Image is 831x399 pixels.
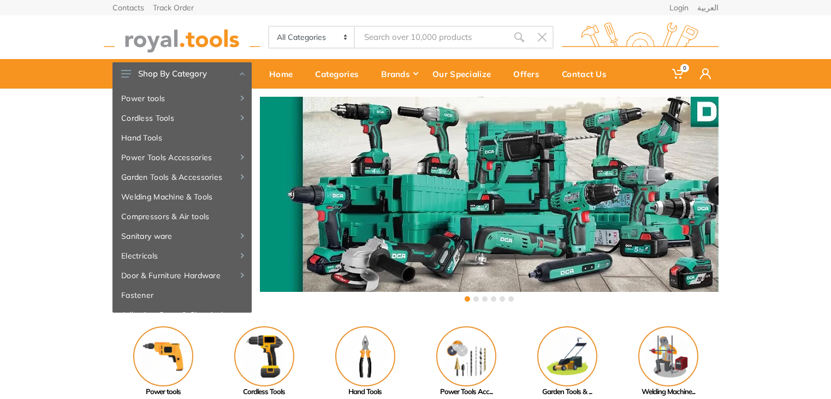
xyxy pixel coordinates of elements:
div: Offers [506,62,554,85]
input: Site search [355,26,508,49]
a: Garden Tools & Accessories [112,167,252,187]
img: Royal - Garden Tools & Accessories [537,326,597,386]
img: Royal - Cordless Tools [234,326,294,386]
button: Shop By Category [112,62,252,85]
a: Adhesive, Spray & Chemical [112,305,252,325]
img: Royal - Hand Tools [335,326,395,386]
select: Category [269,27,355,48]
div: Power tools [112,386,213,397]
a: Contacts [112,4,144,11]
img: Royal - Power Tools Accessories [436,326,496,386]
a: Fastener [112,285,252,305]
span: 0 [680,64,689,72]
a: Our Specialize [425,59,506,89]
a: Hand Tools [112,128,252,148]
a: Cordless Tools [213,326,314,397]
div: Hand Tools [314,386,415,397]
a: Home [262,59,307,89]
div: Cordless Tools [213,386,314,397]
a: Categories [307,59,373,89]
div: Home [262,62,307,85]
a: 0 [664,59,692,89]
img: royal.tools Logo [104,22,260,52]
div: Contact Us [554,62,621,85]
a: Welding Machine... [618,326,719,397]
div: Welding Machine... [618,386,719,397]
a: Login [669,4,688,11]
a: العربية [697,4,719,11]
div: Power Tools Acc... [415,386,517,397]
a: Power Tools Acc... [415,326,517,397]
img: royal.tools Logo [562,22,719,52]
a: Contact Us [554,59,621,89]
a: Power tools [112,326,213,397]
a: Welding Machine & Tools [112,187,252,207]
div: Our Specialize [425,62,506,85]
img: Royal - Power tools [133,326,193,386]
a: Power Tools Accessories [112,148,252,167]
a: Sanitary ware [112,226,252,246]
a: Hand Tools [314,326,415,397]
a: Power tools [112,89,252,108]
div: Garden Tools & ... [517,386,618,397]
a: Electricals [112,246,252,266]
img: Royal - Welding Machine & Tools [638,326,698,386]
div: Categories [307,62,373,85]
a: Offers [506,59,554,89]
a: Compressors & Air tools [112,207,252,226]
a: Door & Furniture Hardware [112,266,252,285]
a: Track Order [153,4,194,11]
a: Garden Tools & ... [517,326,618,397]
div: Brands [373,62,425,85]
a: Cordless Tools [112,108,252,128]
